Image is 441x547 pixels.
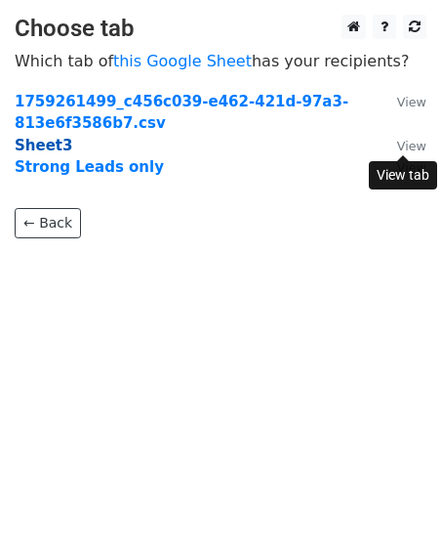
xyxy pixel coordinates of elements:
a: Sheet3 [15,137,72,154]
a: Strong Leads only [15,158,164,176]
p: Which tab of has your recipients? [15,51,426,71]
div: View tab [369,161,437,189]
small: View [397,95,426,109]
h3: Choose tab [15,15,426,43]
a: 1759261499_c456c039-e462-421d-97a3-813e6f3586b7.csv [15,93,348,133]
small: View [397,139,426,153]
iframe: Chat Widget [343,453,441,547]
a: this Google Sheet [113,52,252,70]
a: ← Back [15,208,81,238]
a: View [378,93,426,110]
a: View [378,137,426,154]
